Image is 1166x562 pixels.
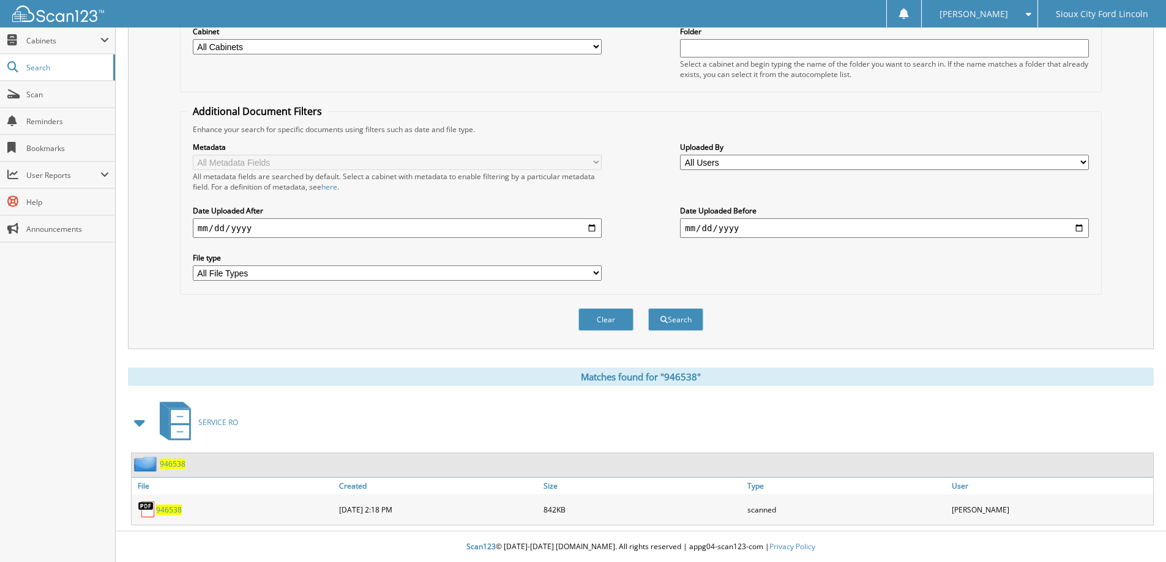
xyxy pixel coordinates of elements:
div: Select a cabinet and begin typing the name of the folder you want to search in. If the name match... [680,59,1089,79]
a: Size [540,478,745,494]
a: 946538 [156,505,182,515]
img: PDF.png [138,500,156,519]
span: [PERSON_NAME] [940,10,1008,18]
label: File type [193,253,602,263]
div: Matches found for "946538" [128,368,1154,386]
a: Privacy Policy [769,541,815,552]
label: Metadata [193,142,602,152]
span: Sioux City Ford Lincoln [1056,10,1148,18]
span: Reminders [26,116,109,127]
div: 842KB [540,497,745,522]
label: Uploaded By [680,142,1089,152]
span: Bookmarks [26,143,109,153]
a: 946538 [160,459,185,469]
a: Type [744,478,949,494]
span: Scan123 [466,541,496,552]
iframe: Chat Widget [1105,503,1166,562]
legend: Additional Document Filters [187,105,328,118]
input: start [193,218,602,238]
span: Announcements [26,224,109,234]
div: Enhance your search for specific documents using filters such as date and file type. [187,124,1095,135]
span: Help [26,197,109,207]
a: User [949,478,1153,494]
a: SERVICE RO [152,398,238,446]
span: SERVICE RO [198,417,238,427]
span: Scan [26,89,109,100]
img: folder2.png [134,456,160,471]
button: Clear [578,308,633,331]
input: end [680,218,1089,238]
label: Folder [680,26,1089,37]
div: scanned [744,497,949,522]
label: Date Uploaded After [193,205,602,216]
a: File [132,478,336,494]
span: User Reports [26,170,100,180]
a: here [321,182,337,192]
label: Date Uploaded Before [680,205,1089,216]
span: Cabinets [26,35,100,46]
div: All metadata fields are searched by default. Select a cabinet with metadata to enable filtering b... [193,171,602,192]
button: Search [648,308,703,331]
span: Search [26,62,107,73]
img: scan123-logo-white.svg [12,6,104,22]
a: Created [336,478,540,494]
div: © [DATE]-[DATE] [DOMAIN_NAME]. All rights reserved | appg04-scan123-com | [116,532,1166,562]
label: Cabinet [193,26,602,37]
div: [DATE] 2:18 PM [336,497,540,522]
div: [PERSON_NAME] [949,497,1153,522]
